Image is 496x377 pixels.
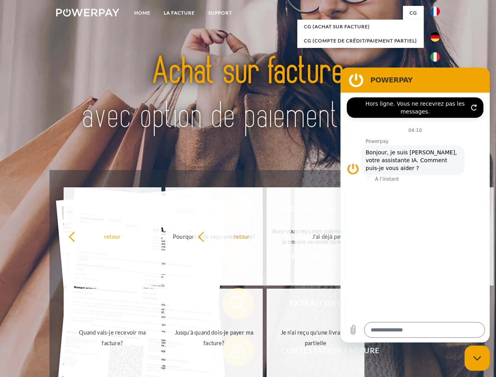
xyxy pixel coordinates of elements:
[128,6,157,20] a: Home
[271,327,360,348] div: Je n'ai reçu qu'une livraison partielle
[157,6,201,20] a: LA FACTURE
[299,231,388,242] div: J'ai déjà payé ma facture
[430,7,440,16] img: fr
[297,20,424,34] a: CG (achat sur facture)
[340,68,490,342] iframe: Fenêtre de messagerie
[170,327,258,348] div: Jusqu'à quand dois-je payer ma facture?
[68,327,157,348] div: Quand vais-je recevoir ma facture?
[430,52,440,62] img: it
[201,6,239,20] a: Support
[297,34,424,48] a: CG (Compte de crédit/paiement partiel)
[430,32,440,42] img: de
[403,6,424,20] a: CG
[75,38,421,150] img: title-powerpay_fr.svg
[465,346,490,371] iframe: Bouton de lancement de la fenêtre de messagerie, conversation en cours
[68,231,157,242] div: retour
[56,9,119,16] img: logo-powerpay-white.svg
[198,231,286,242] div: retour
[170,231,258,242] div: Pourquoi ai-je reçu une facture?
